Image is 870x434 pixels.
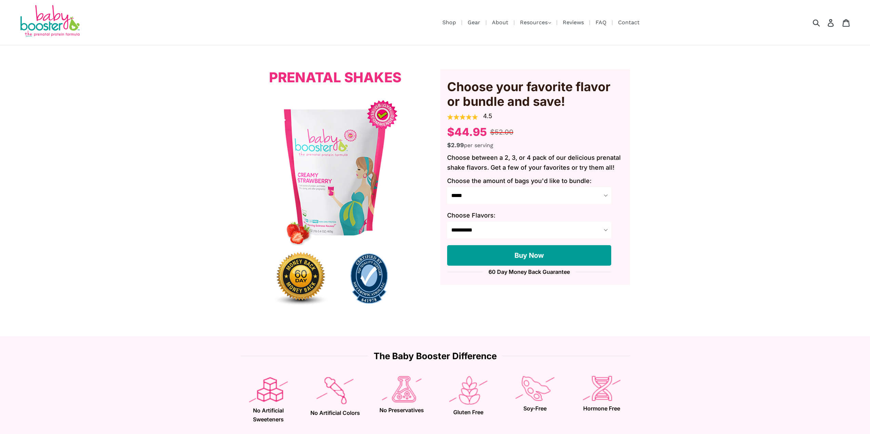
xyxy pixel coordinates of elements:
[310,409,360,418] span: No Artificial Colors
[269,69,401,86] span: Prenatal Shakes
[592,18,610,27] a: FAQ
[377,406,427,415] span: No Preservatives
[267,245,335,312] img: 60dayworryfreemoneybackguarantee-1640121073628.jpg
[483,269,575,275] span: 60 Day Money Back Guarantee
[447,211,623,220] label: Choose Flavors:
[510,404,560,413] span: Soy-Free
[447,80,623,109] span: Choose your favorite flavor or bundle and save!
[815,15,834,30] input: Search
[464,18,484,27] a: Gear
[19,5,80,38] img: Baby Booster Prenatal Protein Supplements
[559,18,587,27] a: Reviews
[490,128,513,136] span: $52.00
[317,376,353,405] img: no_artificial_colors-1636474461046.png
[449,376,488,405] img: glutenfree-1636474461005.png
[447,245,611,266] button: Buy Now
[447,176,623,185] label: Choose the amount of bags you'd like to bundle:
[483,112,492,120] a: 4.5
[382,376,422,403] img: no-preservatives-1636474461044.png
[488,18,512,27] a: About
[447,153,623,173] p: Choose between a 2, 3, or 4 pack of our delicious prenatal shake flavors. Get a few of your favor...
[335,253,403,304] img: sqf-blue-quality-shield_641978_premark-health-science-inc-1649282014044.png
[439,18,459,27] a: Shop
[244,406,293,424] span: No Artificial Sweeteners
[615,18,643,27] a: Contact
[517,17,554,28] button: Resources
[583,376,620,401] img: hormone-free-1636474461022.png
[447,114,478,120] img: review_stars-1636474461060.png
[447,125,487,139] span: $44.95
[240,99,430,245] img: Single-product.png
[447,141,464,149] span: $2.99
[516,376,554,401] img: soyfree-1636474461070.png
[444,408,493,417] span: Gluten Free
[249,376,288,403] img: non-artificial-1636474461049.png
[368,352,502,361] span: The Baby Booster Difference
[447,140,623,150] div: per serving
[577,404,627,413] span: Hormone Free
